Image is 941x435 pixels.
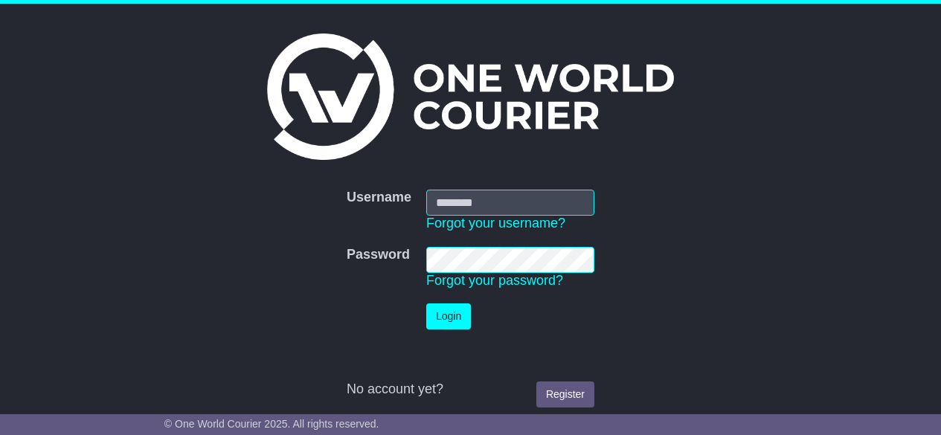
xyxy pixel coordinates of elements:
a: Forgot your password? [426,273,563,288]
a: Forgot your username? [426,216,565,231]
div: No account yet? [347,381,594,398]
label: Username [347,190,411,206]
label: Password [347,247,410,263]
img: One World [267,33,673,160]
a: Register [536,381,594,407]
span: © One World Courier 2025. All rights reserved. [164,418,379,430]
button: Login [426,303,471,329]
